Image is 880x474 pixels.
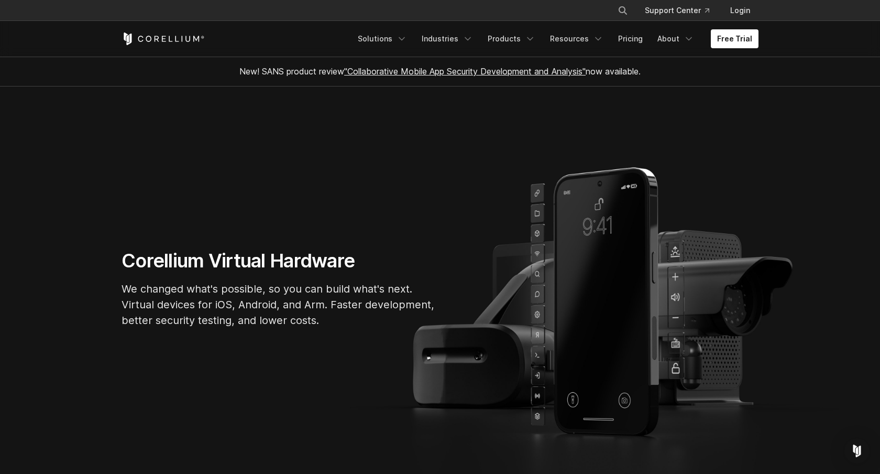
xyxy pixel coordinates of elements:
[544,29,610,48] a: Resources
[613,1,632,20] button: Search
[651,29,700,48] a: About
[351,29,758,48] div: Navigation Menu
[122,33,205,45] a: Corellium Home
[344,66,586,77] a: "Collaborative Mobile App Security Development and Analysis"
[636,1,718,20] a: Support Center
[612,29,649,48] a: Pricing
[711,29,758,48] a: Free Trial
[239,66,641,77] span: New! SANS product review now available.
[122,281,436,328] p: We changed what's possible, so you can build what's next. Virtual devices for iOS, Android, and A...
[415,29,479,48] a: Industries
[122,249,436,273] h1: Corellium Virtual Hardware
[605,1,758,20] div: Navigation Menu
[481,29,542,48] a: Products
[722,1,758,20] a: Login
[844,438,870,464] div: Open Intercom Messenger
[351,29,413,48] a: Solutions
